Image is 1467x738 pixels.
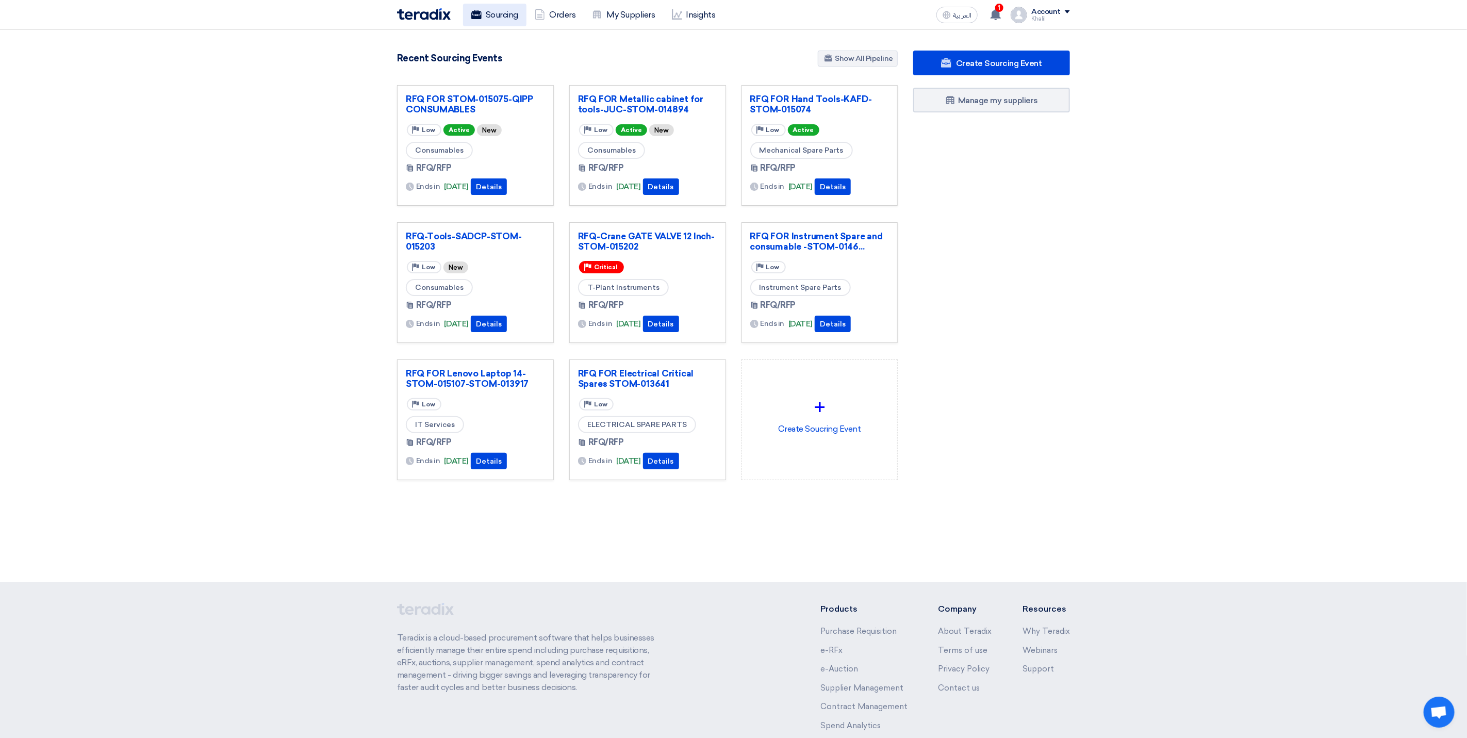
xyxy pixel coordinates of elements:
[471,453,507,469] button: Details
[416,181,440,192] span: Ends in
[406,416,464,433] span: IT Services
[820,721,881,730] a: Spend Analytics
[643,453,679,469] button: Details
[594,264,618,271] span: Critical
[444,318,469,330] span: [DATE]
[938,683,980,693] a: Contact us
[761,162,796,174] span: RFQ/RFP
[938,646,987,655] a: Terms of use
[471,178,507,195] button: Details
[588,436,624,449] span: RFQ/RFP
[444,455,469,467] span: [DATE]
[664,4,724,26] a: Insights
[956,58,1042,68] span: Create Sourcing Event
[416,299,452,311] span: RFQ/RFP
[761,299,796,311] span: RFQ/RFP
[463,4,526,26] a: Sourcing
[422,264,435,271] span: Low
[406,94,545,114] a: RFQ FOR STOM-015075-QIPP CONSUMABLES
[766,264,780,271] span: Low
[422,401,435,408] span: Low
[578,368,717,389] a: RFQ FOR Electrical Critical Spares STOM-013641
[1011,7,1027,23] img: profile_test.png
[397,8,451,20] img: Teradix logo
[1023,646,1058,655] a: Webinars
[1023,603,1070,615] li: Resources
[750,279,851,296] span: Instrument Spare Parts
[766,126,780,134] span: Low
[936,7,978,23] button: العربية
[588,299,624,311] span: RFQ/RFP
[406,142,473,159] span: Consumables
[416,318,440,329] span: Ends in
[616,318,640,330] span: [DATE]
[761,318,785,329] span: Ends in
[820,627,897,636] a: Purchase Requisition
[820,646,843,655] a: e-RFx
[643,316,679,332] button: Details
[761,181,785,192] span: Ends in
[588,162,624,174] span: RFQ/RFP
[416,162,452,174] span: RFQ/RFP
[643,178,679,195] button: Details
[588,455,613,466] span: Ends in
[953,12,971,19] span: العربية
[995,4,1003,12] span: 1
[818,51,898,67] a: Show All Pipeline
[422,126,435,134] span: Low
[1424,697,1455,728] div: Open chat
[616,455,640,467] span: [DATE]
[1023,664,1054,674] a: Support
[788,181,813,193] span: [DATE]
[1031,8,1061,17] div: Account
[578,142,645,159] span: Consumables
[406,279,473,296] span: Consumables
[406,368,545,389] a: RFQ FOR Lenovo Laptop 14-STOM-015107-STOM-013917
[578,94,717,114] a: RFQ FOR Metallic cabinet for tools-JUC-STOM-014894
[820,683,903,693] a: Supplier Management
[471,316,507,332] button: Details
[750,142,853,159] span: Mechanical Spare Parts
[938,603,992,615] li: Company
[788,318,813,330] span: [DATE]
[938,627,992,636] a: About Teradix
[584,4,663,26] a: My Suppliers
[815,178,851,195] button: Details
[788,124,819,136] span: Active
[578,279,669,296] span: T-Plant Instruments
[1031,16,1070,22] div: Khalil
[820,603,908,615] li: Products
[750,368,889,459] div: Create Soucring Event
[750,392,889,423] div: +
[594,401,607,408] span: Low
[397,53,502,64] h4: Recent Sourcing Events
[938,664,990,674] a: Privacy Policy
[815,316,851,332] button: Details
[416,455,440,466] span: Ends in
[443,124,475,136] span: Active
[588,181,613,192] span: Ends in
[397,632,666,694] p: Teradix is a cloud-based procurement software that helps businesses efficiently manage their enti...
[616,181,640,193] span: [DATE]
[578,416,696,433] span: ELECTRICAL SPARE PARTS
[588,318,613,329] span: Ends in
[443,261,468,273] div: New
[1023,627,1070,636] a: Why Teradix
[616,124,647,136] span: Active
[406,231,545,252] a: RFQ-Tools-SADCP-STOM-015203
[649,124,674,136] div: New
[444,181,469,193] span: [DATE]
[526,4,584,26] a: Orders
[820,702,908,711] a: Contract Management
[477,124,502,136] div: New
[820,664,858,674] a: e-Auction
[578,231,717,252] a: RFQ-Crane GATE VALVE 12 Inch-STOM-015202
[750,94,889,114] a: RFQ FOR Hand Tools-KAFD-STOM-015074
[913,88,1070,112] a: Manage my suppliers
[416,436,452,449] span: RFQ/RFP
[594,126,607,134] span: Low
[750,231,889,252] a: RFQ FOR Instrument Spare and consumable -STOM-0146...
